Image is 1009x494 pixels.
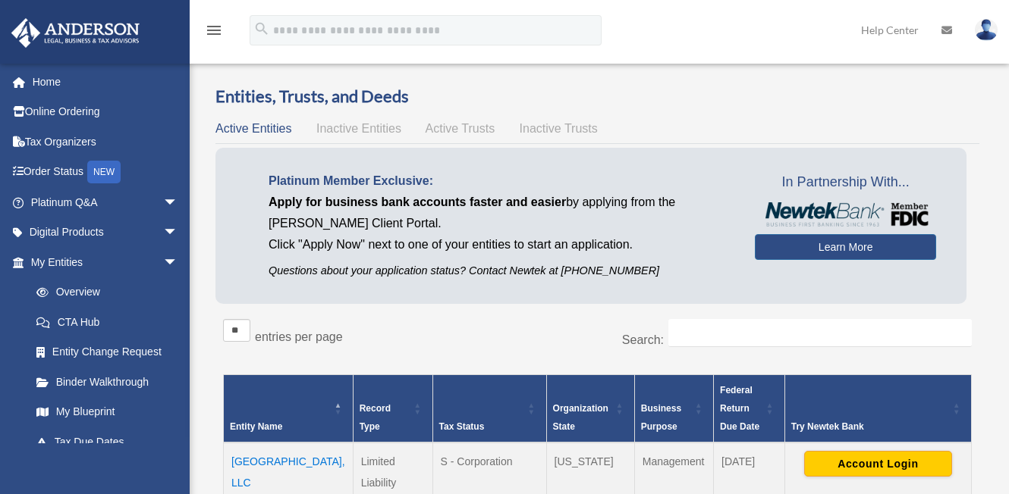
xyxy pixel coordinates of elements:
[432,375,546,443] th: Tax Status: Activate to sort
[269,195,566,208] span: Apply for business bank accounts faster and easier
[755,170,936,195] span: In Partnership With...
[11,157,201,188] a: Order StatusNEW
[975,19,998,41] img: User Pic
[11,247,193,277] a: My Entitiesarrow_drop_down
[11,187,201,217] a: Platinum Q&Aarrow_drop_down
[224,375,354,443] th: Entity Name: Activate to invert sorting
[215,85,979,108] h3: Entities, Trusts, and Deeds
[11,217,201,248] a: Digital Productsarrow_drop_down
[622,333,664,346] label: Search:
[755,234,936,260] a: Learn More
[439,421,485,432] span: Tax Status
[546,375,634,443] th: Organization State: Activate to sort
[316,122,401,135] span: Inactive Entities
[11,127,201,157] a: Tax Organizers
[215,122,291,135] span: Active Entities
[269,234,732,255] p: Click "Apply Now" next to one of your entities to start an application.
[205,21,223,39] i: menu
[163,247,193,278] span: arrow_drop_down
[21,427,193,457] a: Tax Due Dates
[360,403,391,432] span: Record Type
[426,122,495,135] span: Active Trusts
[11,67,201,97] a: Home
[269,192,732,234] p: by applying from the [PERSON_NAME] Client Portal.
[520,122,598,135] span: Inactive Trusts
[87,161,121,183] div: NEW
[353,375,432,443] th: Record Type: Activate to sort
[163,217,193,249] span: arrow_drop_down
[804,457,952,469] a: Account Login
[21,367,193,397] a: Binder Walkthrough
[269,261,732,280] p: Questions about your application status? Contact Newtek at [PHONE_NUMBER]
[634,375,713,443] th: Business Purpose: Activate to sort
[163,187,193,218] span: arrow_drop_down
[11,97,201,127] a: Online Ordering
[791,417,948,436] div: Try Newtek Bank
[253,20,270,37] i: search
[762,202,929,227] img: NewtekBankLogoSM.png
[553,403,608,432] span: Organization State
[21,337,193,367] a: Entity Change Request
[21,277,186,308] a: Overview
[255,330,343,343] label: entries per page
[21,397,193,427] a: My Blueprint
[720,385,759,432] span: Federal Return Due Date
[7,18,144,48] img: Anderson Advisors Platinum Portal
[269,170,732,192] p: Platinum Member Exclusive:
[205,27,223,39] a: menu
[230,421,282,432] span: Entity Name
[784,375,971,443] th: Try Newtek Bank : Activate to sort
[21,307,193,337] a: CTA Hub
[804,451,952,477] button: Account Login
[714,375,785,443] th: Federal Return Due Date: Activate to sort
[641,403,681,432] span: Business Purpose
